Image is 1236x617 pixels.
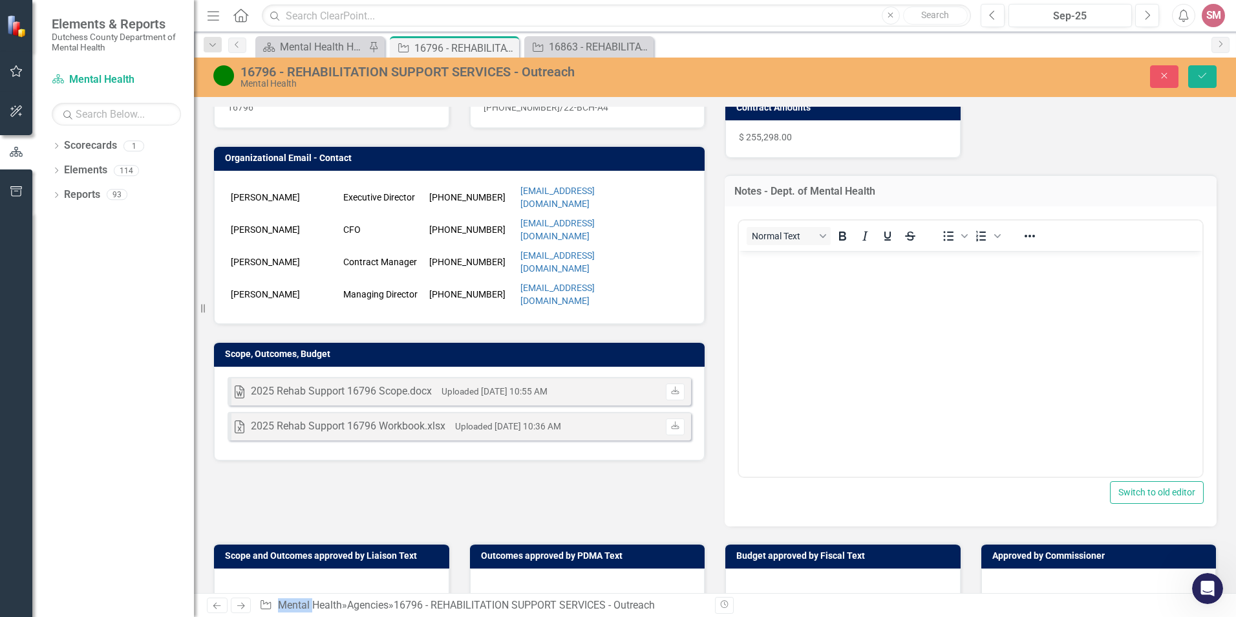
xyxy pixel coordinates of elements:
button: Underline [877,227,899,245]
a: Scorecards [64,138,117,153]
div: 2025 Rehab Support 16796 Scope.docx [251,384,432,399]
button: Search [903,6,968,25]
div: ClearPoint Updater Training [19,368,240,392]
div: 1 [123,140,144,151]
img: ClearPoint Strategy [6,14,29,37]
a: [EMAIL_ADDRESS][DOMAIN_NAME] [520,250,595,274]
a: Elements [64,163,107,178]
h3: Notes - Dept. of Mental Health [734,186,1207,197]
span: [PHONE_NUMBER]/22-BCH-A4 [484,102,608,113]
img: Profile image for Jeff [151,21,177,47]
div: » » [259,598,705,613]
h3: Budget approved by Fiscal Text [736,551,954,561]
td: [PERSON_NAME] [228,278,340,310]
small: Uploaded [DATE] 10:55 AM [442,386,548,396]
td: [PHONE_NUMBER] [426,246,517,278]
div: Mental Health Home Page [280,39,365,55]
a: Mental Health [52,72,181,87]
td: Executive Director [340,181,426,213]
div: Bullet list [937,227,970,245]
span: Messages [75,436,120,445]
div: Close [222,21,246,44]
span: Elements & Reports [52,16,181,32]
iframe: Rich Text Area [739,251,1202,477]
div: 16796 - REHABILITATION SUPPORT SERVICES - Outreach [414,40,516,56]
div: ClearPoint Advanced Training [19,320,240,344]
div: 93 [107,189,127,200]
span: Search [921,10,949,20]
span: Help [216,436,237,445]
td: Managing Director [340,278,426,310]
a: 16863 - REHABILITATION SUPPORT SERVICES - SPMI [527,39,650,55]
button: News [129,404,194,455]
span: News [149,436,174,445]
div: Profile image for Jack [176,21,202,47]
a: [EMAIL_ADDRESS][DOMAIN_NAME] [520,186,595,209]
div: ClearPoint Advanced Training [27,325,217,339]
td: CFO [340,213,426,246]
input: Search ClearPoint... [262,5,971,27]
a: [EMAIL_ADDRESS][DOMAIN_NAME] [520,218,595,241]
span: Search for help [27,258,105,272]
div: Sep-25 [1013,8,1127,24]
h3: Approved by Commissioner [992,551,1210,561]
button: Bold [831,227,853,245]
small: Dutchess County Department of Mental Health [52,32,181,53]
iframe: Intercom live chat [1192,573,1223,604]
div: Mental Health [240,79,776,89]
div: 114 [114,165,139,176]
button: Switch to old editor [1110,481,1204,504]
td: Contract Manager [340,246,426,278]
button: Sep-25 [1008,4,1132,27]
button: SM [1202,4,1225,27]
img: logo [26,27,125,43]
a: Agencies [347,599,389,611]
a: Mental Health [278,599,342,611]
small: Uploaded [DATE] 10:36 AM [455,421,561,431]
div: 16796 - REHABILITATION SUPPORT SERVICES - Outreach [394,599,655,611]
button: Help [194,404,259,455]
span: 16796 [228,102,253,113]
td: [PHONE_NUMBER] [426,181,517,213]
div: Getting Started Guide - Element Detail Pages [27,288,217,315]
a: [EMAIL_ADDRESS][DOMAIN_NAME] [520,283,595,306]
span: $ 255,298.00 [739,132,792,142]
div: 16863 - REHABILITATION SUPPORT SERVICES - SPMI [549,39,650,55]
p: How can we help? [26,114,233,136]
div: Getting Started Guide - Element Detail Pages [19,283,240,320]
td: [PERSON_NAME] [228,246,340,278]
h3: Contract Amounts [736,103,954,113]
button: Search for help [19,252,240,277]
button: Messages [65,404,129,455]
td: [PERSON_NAME] [228,181,340,213]
h3: Outcomes approved by PDMA Text [481,551,699,561]
button: Italic [854,227,876,245]
div: Automation & Integration - Data Loader [27,349,217,363]
a: Reports [64,188,100,202]
h3: Scope and Outcomes approved by Liaison Text [225,551,443,561]
p: Hi [PERSON_NAME] [26,92,233,114]
td: [PHONE_NUMBER] [426,278,517,310]
span: Home [17,436,47,445]
td: [PERSON_NAME] [228,213,340,246]
button: Block Normal Text [747,227,831,245]
a: Mental Health Home Page [259,39,365,55]
span: Normal Text [752,231,815,241]
div: ClearPoint Updater Training [27,373,217,387]
img: Active [213,65,234,86]
button: Reveal or hide additional toolbar items [1019,227,1041,245]
h3: Organizational Email - Contact [225,153,698,163]
td: [PHONE_NUMBER] [426,213,517,246]
div: Numbered list [970,227,1003,245]
div: Automation & Integration - Data Loader [19,344,240,368]
div: 16796 - REHABILITATION SUPPORT SERVICES - Outreach [240,65,776,79]
input: Search Below... [52,103,181,125]
h3: Scope, Outcomes, Budget [225,349,698,359]
button: Strikethrough [899,227,921,245]
div: 2025 Rehab Support 16796 Workbook.xlsx [251,419,445,434]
